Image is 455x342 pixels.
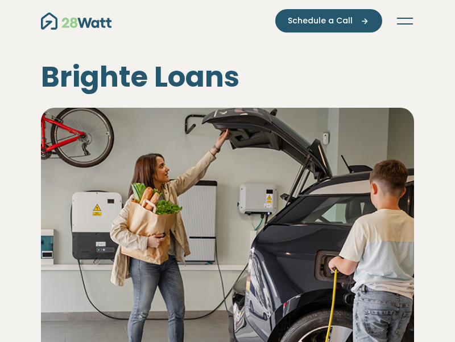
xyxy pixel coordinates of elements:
[275,9,382,32] button: Schedule a Call
[288,15,353,27] span: Schedule a Call
[396,15,414,27] button: Toggle navigation
[41,13,111,30] img: 28Watt
[41,60,414,94] h1: Brighte Loans
[41,9,414,32] nav: Main navigation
